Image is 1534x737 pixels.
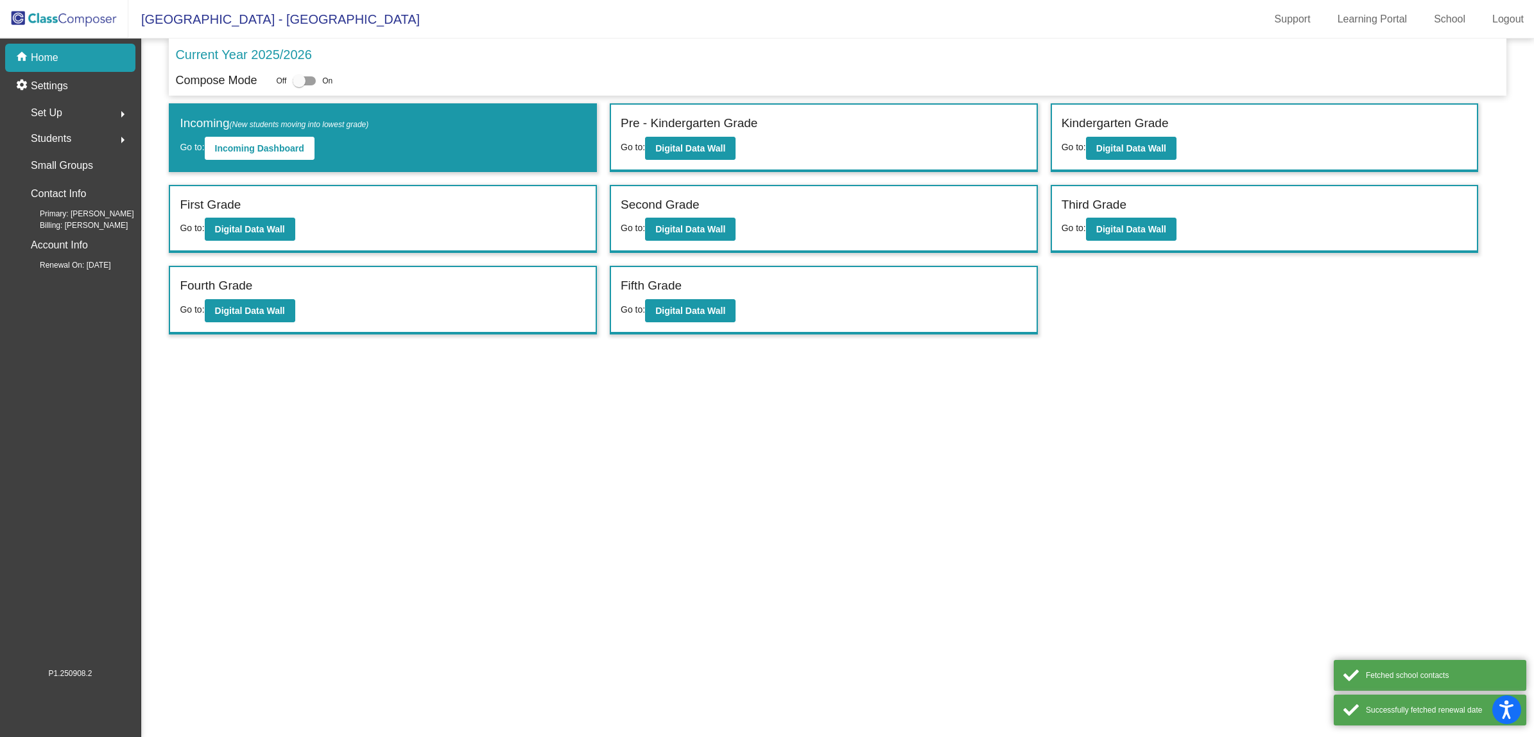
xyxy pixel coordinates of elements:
b: Digital Data Wall [215,306,285,316]
b: Digital Data Wall [1096,224,1166,234]
label: Kindergarten Grade [1062,114,1169,133]
p: Account Info [31,236,88,254]
span: Go to: [1062,223,1086,233]
a: School [1424,9,1476,30]
mat-icon: settings [15,78,31,94]
mat-icon: home [15,50,31,65]
p: Small Groups [31,157,93,175]
div: Fetched school contacts [1366,670,1517,681]
label: Third Grade [1062,196,1126,214]
label: Fourth Grade [180,277,252,295]
span: Primary: [PERSON_NAME] [19,208,134,220]
span: Go to: [621,304,645,315]
span: Go to: [180,142,204,152]
button: Digital Data Wall [1086,218,1176,241]
span: Off [276,75,286,87]
button: Incoming Dashboard [205,137,315,160]
label: Second Grade [621,196,700,214]
button: Digital Data Wall [205,218,295,241]
span: Go to: [621,142,645,152]
b: Digital Data Wall [655,306,725,316]
span: Students [31,130,71,148]
p: Contact Info [31,185,86,203]
span: Billing: [PERSON_NAME] [19,220,128,231]
p: Compose Mode [175,72,257,89]
p: Current Year 2025/2026 [175,45,311,64]
span: Go to: [1062,142,1086,152]
label: First Grade [180,196,241,214]
span: On [322,75,332,87]
span: [GEOGRAPHIC_DATA] - [GEOGRAPHIC_DATA] [128,9,420,30]
b: Incoming Dashboard [215,143,304,153]
span: Go to: [621,223,645,233]
span: Go to: [180,223,204,233]
label: Incoming [180,114,368,133]
button: Digital Data Wall [205,299,295,322]
button: Digital Data Wall [645,137,736,160]
span: Set Up [31,104,62,122]
span: Go to: [180,304,204,315]
p: Home [31,50,58,65]
b: Digital Data Wall [215,224,285,234]
span: (New students moving into lowest grade) [230,120,369,129]
b: Digital Data Wall [655,224,725,234]
b: Digital Data Wall [655,143,725,153]
button: Digital Data Wall [645,218,736,241]
mat-icon: arrow_right [115,107,130,122]
label: Fifth Grade [621,277,682,295]
button: Digital Data Wall [1086,137,1176,160]
button: Digital Data Wall [645,299,736,322]
div: Successfully fetched renewal date [1366,704,1517,716]
a: Support [1264,9,1321,30]
mat-icon: arrow_right [115,132,130,148]
span: Renewal On: [DATE] [19,259,110,271]
a: Learning Portal [1327,9,1418,30]
b: Digital Data Wall [1096,143,1166,153]
a: Logout [1482,9,1534,30]
label: Pre - Kindergarten Grade [621,114,757,133]
p: Settings [31,78,68,94]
